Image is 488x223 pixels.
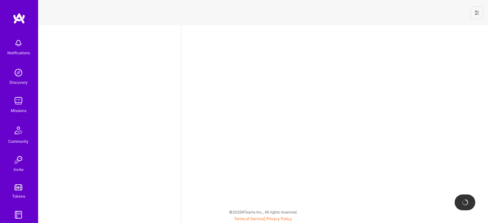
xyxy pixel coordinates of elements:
[12,193,25,200] div: Tokens
[12,66,25,79] img: discovery
[11,123,26,138] img: Community
[12,208,25,221] img: guide book
[7,49,30,56] div: Notifications
[12,37,25,49] img: bell
[266,216,292,221] a: Privacy Policy
[234,216,292,221] span: |
[13,13,25,24] img: logo
[12,154,25,166] img: Invite
[38,204,488,220] div: © 2025 ATeams Inc., All rights reserved.
[12,95,25,107] img: teamwork
[14,166,24,173] div: Invite
[8,138,29,145] div: Community
[15,184,22,190] img: tokens
[234,216,264,221] a: Terms of Service
[462,199,468,206] img: loading
[11,107,26,114] div: Missions
[10,79,28,86] div: Discovery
